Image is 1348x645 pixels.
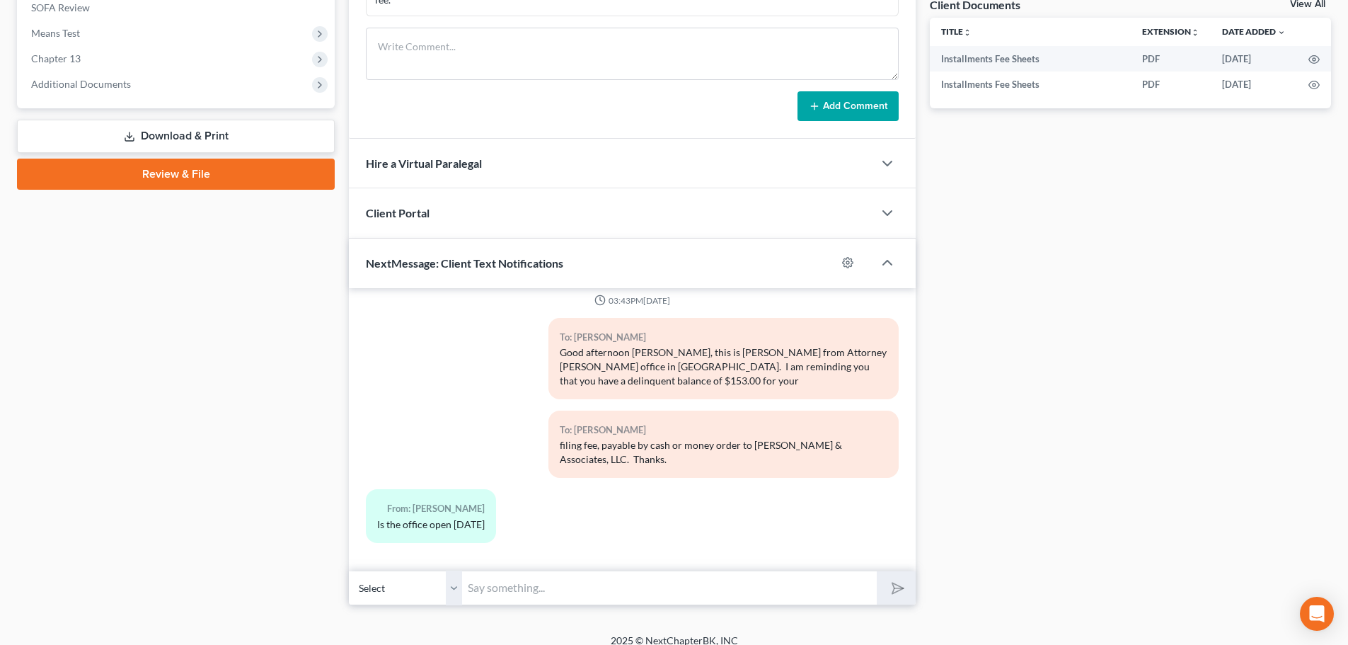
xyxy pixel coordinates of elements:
span: Hire a Virtual Paralegal [366,156,482,170]
a: Extensionunfold_more [1142,26,1199,37]
div: To: [PERSON_NAME] [560,422,887,438]
td: [DATE] [1211,46,1297,72]
button: Add Comment [797,91,899,121]
span: NextMessage: Client Text Notifications [366,256,563,270]
a: Titleunfold_more [941,26,972,37]
a: Review & File [17,159,335,190]
div: Open Intercom Messenger [1300,597,1334,631]
div: To: [PERSON_NAME] [560,329,887,346]
td: [DATE] [1211,72,1297,97]
div: Good afternoon [PERSON_NAME], this is [PERSON_NAME] from Attorney [PERSON_NAME] office in [GEOGRA... [560,346,887,388]
i: expand_more [1277,28,1286,37]
td: Installments Fee Sheets [930,46,1131,72]
span: Means Test [31,27,80,39]
input: Say something... [462,571,877,605]
span: Chapter 13 [31,52,81,64]
td: PDF [1131,46,1211,72]
i: unfold_more [963,28,972,37]
div: From: [PERSON_NAME] [377,501,485,517]
td: PDF [1131,72,1211,97]
span: SOFA Review [31,1,90,13]
a: Download & Print [17,120,335,153]
div: Is the office open [DATE] [377,518,485,532]
span: Client Portal [366,206,430,219]
i: unfold_more [1191,28,1199,37]
a: Date Added expand_more [1222,26,1286,37]
td: Installments Fee Sheets [930,72,1131,97]
span: Additional Documents [31,78,131,90]
div: 03:43PM[DATE] [366,295,899,307]
div: filing fee, payable by cash or money order to [PERSON_NAME] & Associates, LLC. Thanks. [560,438,887,467]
